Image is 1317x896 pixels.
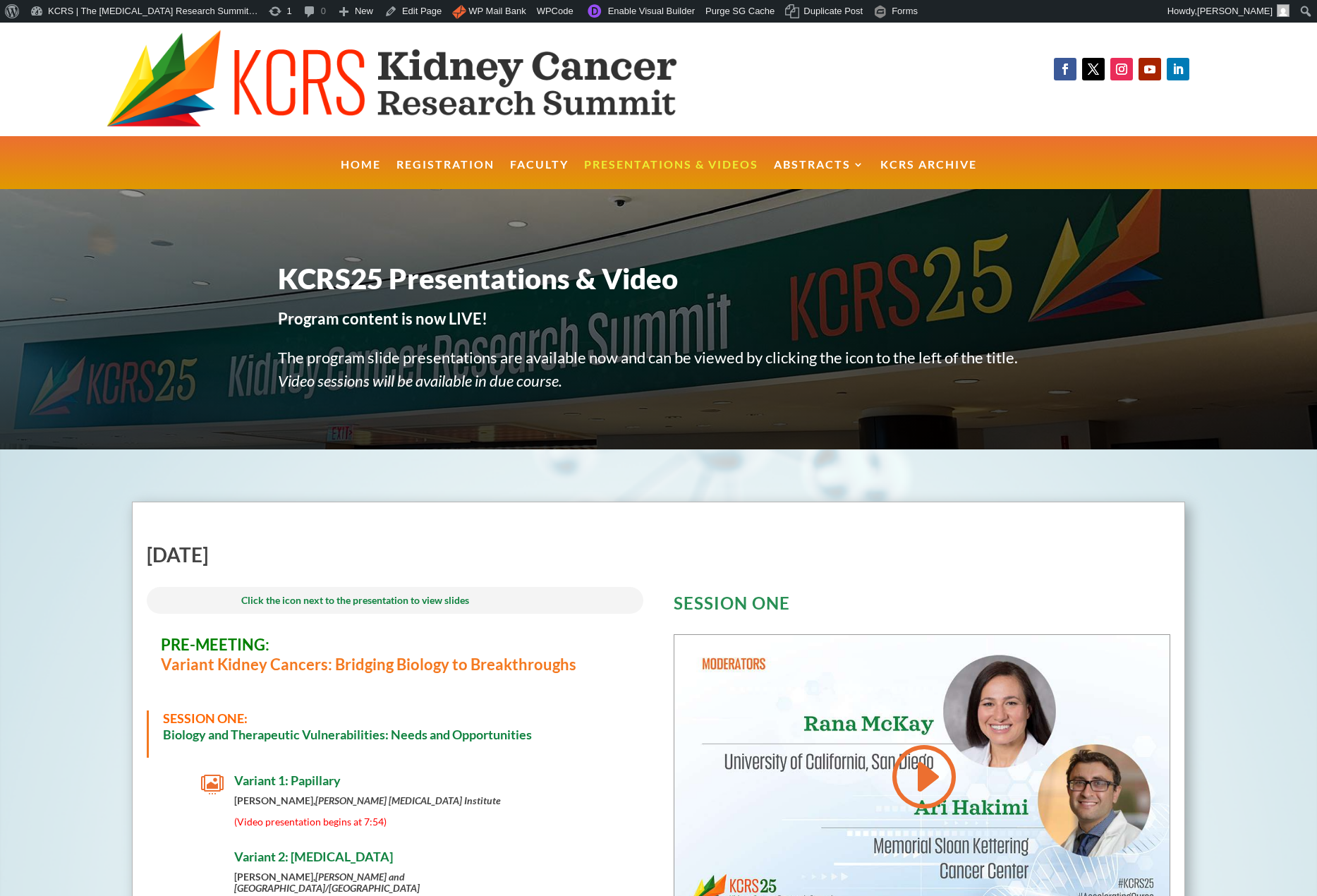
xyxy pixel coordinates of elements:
[674,595,1170,619] h3: SESSION ONE
[161,635,629,682] h3: Variant Kidney Cancers: Bridging Biology to Breakthroughs
[584,159,758,190] a: Presentations & Videos
[1197,6,1273,16] span: [PERSON_NAME]
[278,371,562,390] em: Video sessions will be available in due course.
[161,635,269,654] span: PRE-MEETING:
[147,545,643,571] h2: [DATE]
[163,710,248,726] span: SESSION ONE:
[315,794,501,806] em: [PERSON_NAME] [MEDICAL_DATA] Institute
[1167,58,1189,80] a: Follow on LinkedIn
[163,727,532,742] strong: Biology and Therapeutic Vulnerabilities: Needs and Opportunities
[241,594,469,606] span: Click the icon next to the presentation to view slides
[452,5,466,19] img: icon.png
[201,849,224,872] span: 
[234,871,420,893] em: [PERSON_NAME] and [GEOGRAPHIC_DATA]/[GEOGRAPHIC_DATA]
[278,309,487,328] strong: Program content is now LIVE!
[234,849,393,864] span: Variant 2: [MEDICAL_DATA]
[234,816,387,828] span: (Video presentation begins at 7:54)
[234,871,420,893] strong: [PERSON_NAME],
[1110,58,1133,80] a: Follow on Instagram
[510,159,569,190] a: Faculty
[396,159,494,190] a: Registration
[341,159,381,190] a: Home
[278,262,678,296] span: KCRS25 Presentations & Video
[1082,58,1105,80] a: Follow on X
[880,159,977,190] a: KCRS Archive
[234,773,341,788] span: Variant 1: Papillary
[1054,58,1076,80] a: Follow on Facebook
[1139,58,1161,80] a: Follow on Youtube
[234,794,501,806] strong: [PERSON_NAME],
[278,346,1040,392] p: The program slide presentations are available now and can be viewed by clicking the icon to the l...
[774,159,865,190] a: Abstracts
[107,30,747,129] img: KCRS generic logo wide
[201,773,224,796] span: 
